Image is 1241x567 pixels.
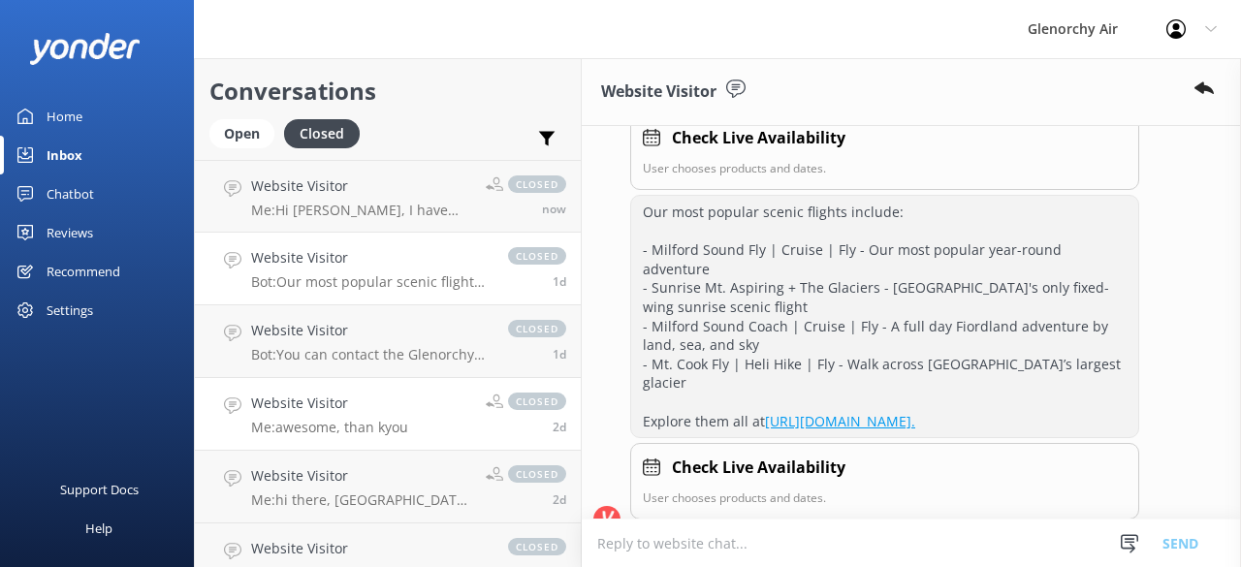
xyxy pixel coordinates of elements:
[251,273,489,291] p: Bot: Our most popular scenic flights include: - Milford Sound Fly | Cruise | Fly - Our most popul...
[47,174,94,213] div: Chatbot
[195,233,581,305] a: Website VisitorBot:Our most popular scenic flights include: - Milford Sound Fly | Cruise | Fly - ...
[672,126,845,151] h4: Check Live Availability
[47,213,93,252] div: Reviews
[251,320,489,341] h4: Website Visitor
[47,291,93,330] div: Settings
[29,33,141,65] img: yonder-white-logo.png
[251,346,489,363] p: Bot: You can contact the Glenorchy Air team at 0800 676 264 or [PHONE_NUMBER], or by emailing [EM...
[553,346,566,362] span: Aug 19 2025 05:37pm (UTC +12:00) Pacific/Auckland
[47,252,120,291] div: Recommend
[672,456,845,481] h4: Check Live Availability
[209,119,274,148] div: Open
[251,465,471,487] h4: Website Visitor
[542,201,566,217] span: Aug 21 2025 04:41pm (UTC +12:00) Pacific/Auckland
[209,122,284,143] a: Open
[251,202,471,219] p: Me: Hi [PERSON_NAME], I have replied to your email :)
[195,160,581,233] a: Website VisitorMe:Hi [PERSON_NAME], I have replied to your email :)closednow
[631,196,1138,437] div: Our most popular scenic flights include: - Milford Sound Fly | Cruise | Fly - Our most popular ye...
[251,538,489,559] h4: Website Visitor
[47,136,82,174] div: Inbox
[85,509,112,548] div: Help
[508,393,566,410] span: closed
[765,412,915,430] a: [URL][DOMAIN_NAME].
[508,538,566,555] span: closed
[508,247,566,265] span: closed
[251,247,489,268] h4: Website Visitor
[209,73,566,110] h2: Conversations
[47,97,82,136] div: Home
[643,159,1127,177] p: User chooses products and dates.
[508,175,566,193] span: closed
[508,320,566,337] span: closed
[284,122,369,143] a: Closed
[251,491,471,509] p: Me: hi there, [GEOGRAPHIC_DATA] to [GEOGRAPHIC_DATA] is approximately a 35minute flight time each...
[251,393,408,414] h4: Website Visitor
[251,419,408,436] p: Me: awesome, than kyou
[195,378,581,451] a: Website VisitorMe:awesome, than kyouclosed2d
[553,273,566,290] span: Aug 19 2025 06:36pm (UTC +12:00) Pacific/Auckland
[553,419,566,435] span: Aug 19 2025 03:04pm (UTC +12:00) Pacific/Auckland
[553,491,566,508] span: Aug 19 2025 02:23pm (UTC +12:00) Pacific/Auckland
[643,488,1127,507] p: User chooses products and dates.
[601,79,716,105] h3: Website Visitor
[251,175,471,197] h4: Website Visitor
[195,305,581,378] a: Website VisitorBot:You can contact the Glenorchy Air team at 0800 676 264 or [PHONE_NUMBER], or b...
[508,465,566,483] span: closed
[195,451,581,523] a: Website VisitorMe:hi there, [GEOGRAPHIC_DATA] to [GEOGRAPHIC_DATA] is approximately a 35minute fl...
[60,470,139,509] div: Support Docs
[284,119,360,148] div: Closed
